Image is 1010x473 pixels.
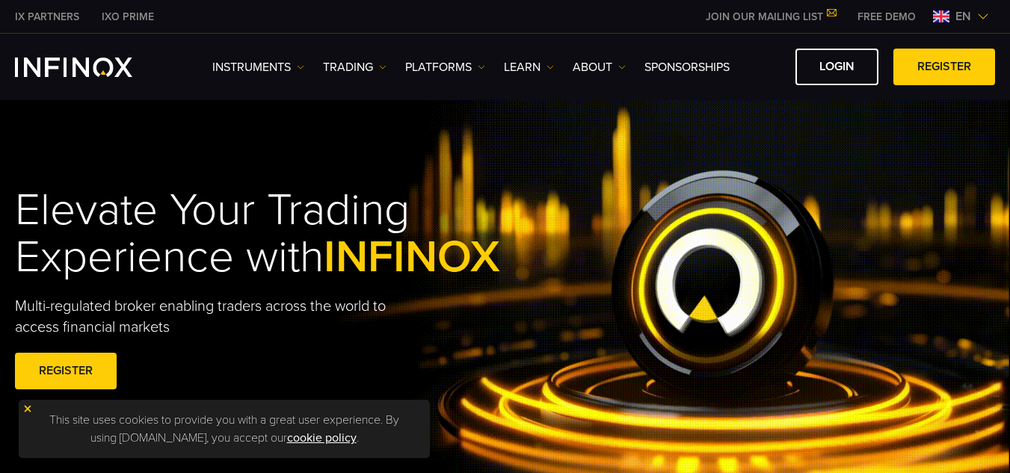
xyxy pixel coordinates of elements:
[212,58,304,76] a: Instruments
[893,49,995,85] a: REGISTER
[15,58,167,77] a: INFINOX Logo
[324,230,500,284] span: INFINOX
[504,58,554,76] a: Learn
[90,9,165,25] a: INFINOX
[644,58,730,76] a: SPONSORSHIPS
[405,58,485,76] a: PLATFORMS
[287,430,357,445] a: cookie policy
[15,353,117,389] a: REGISTER
[22,404,33,414] img: yellow close icon
[15,187,535,281] h1: Elevate Your Trading Experience with
[846,9,927,25] a: INFINOX MENU
[695,10,846,23] a: JOIN OUR MAILING LIST
[949,7,977,25] span: en
[15,296,431,338] p: Multi-regulated broker enabling traders across the world to access financial markets
[573,58,626,76] a: ABOUT
[26,407,422,451] p: This site uses cookies to provide you with a great user experience. By using [DOMAIN_NAME], you a...
[323,58,387,76] a: TRADING
[4,9,90,25] a: INFINOX
[795,49,878,85] a: LOGIN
